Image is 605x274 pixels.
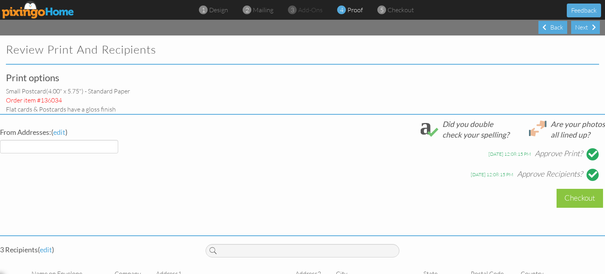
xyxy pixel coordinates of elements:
span: edit [53,128,65,136]
div: Checkout [557,189,603,207]
span: - Standard paper [85,87,130,95]
span: edit [40,245,52,254]
span: (4.00" x 5.75") [46,87,84,95]
div: Flat cards & Postcards have a gloss finish [6,105,196,114]
h3: Print options [6,73,190,83]
img: check_spelling.svg [421,121,438,137]
span: checkout [388,6,414,14]
div: [DATE] 12:08:15 PM [471,171,513,178]
h2: Review Print and Recipients [6,43,289,56]
div: Approve Print? [535,148,583,159]
span: 1 [202,6,205,15]
div: Approve Recipients? [517,169,583,179]
button: Feedback [567,4,601,17]
span: design [209,6,228,14]
div: Next [571,21,600,34]
span: add-ons [298,6,323,14]
span: proof [347,6,363,14]
div: small postcard [6,87,196,96]
div: all lined up? [551,129,605,140]
div: check your spelling? [442,129,509,140]
span: 5 [380,6,384,15]
img: pixingo logo [2,1,74,19]
div: Order item #136034 [6,96,196,105]
div: Are your photos [551,119,605,129]
img: lineup.svg [529,121,547,137]
div: Did you double [442,119,509,129]
span: 4 [340,6,343,15]
span: 2 [245,6,249,15]
span: mailing [253,6,273,14]
div: Back [538,21,567,34]
span: s [35,245,38,254]
div: [DATE] 12:08:15 PM [488,151,531,157]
